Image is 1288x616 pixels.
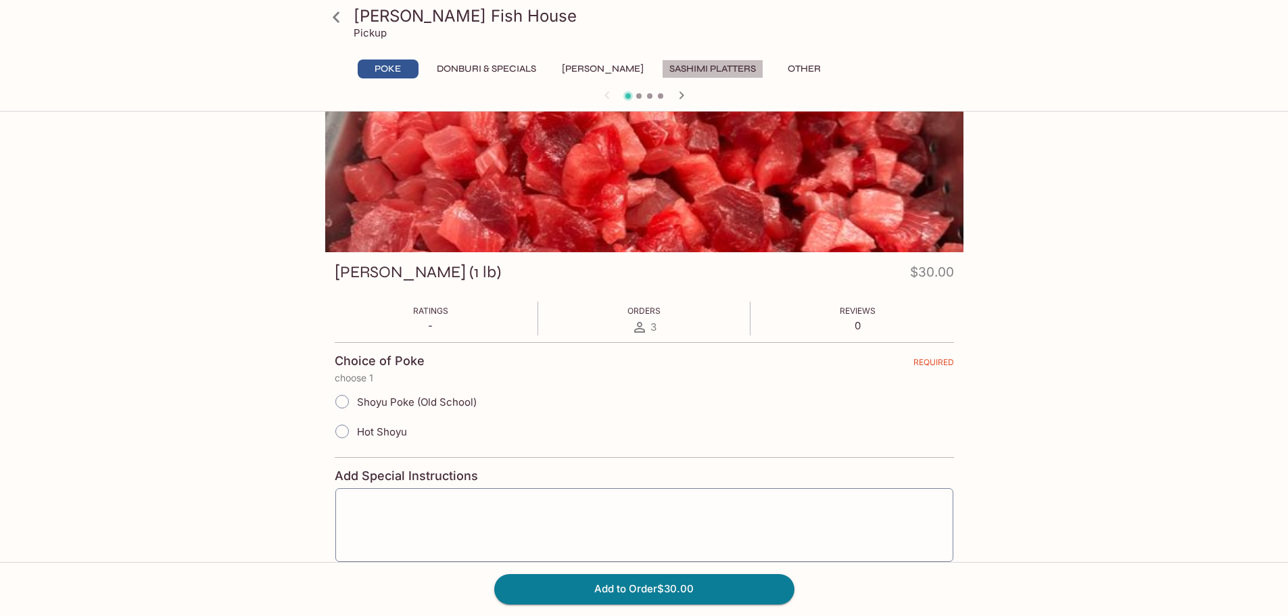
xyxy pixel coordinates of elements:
[357,396,477,408] span: Shoyu Poke (Old School)
[910,262,954,288] h4: $30.00
[413,319,448,332] p: -
[413,306,448,316] span: Ratings
[554,60,651,78] button: [PERSON_NAME]
[354,5,958,26] h3: [PERSON_NAME] Fish House
[358,60,419,78] button: Poke
[840,306,876,316] span: Reviews
[335,469,954,483] h4: Add Special Instructions
[354,26,387,39] p: Pickup
[357,425,407,438] span: Hot Shoyu
[429,60,544,78] button: Donburi & Specials
[650,321,657,333] span: 3
[840,319,876,332] p: 0
[774,60,835,78] button: Other
[627,306,661,316] span: Orders
[325,73,963,252] div: Ahi Poke (1 lb)
[335,373,954,383] p: choose 1
[335,354,425,369] h4: Choice of Poke
[662,60,763,78] button: Sashimi Platters
[913,357,954,373] span: REQUIRED
[494,574,794,604] button: Add to Order$30.00
[335,262,501,283] h3: [PERSON_NAME] (1 lb)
